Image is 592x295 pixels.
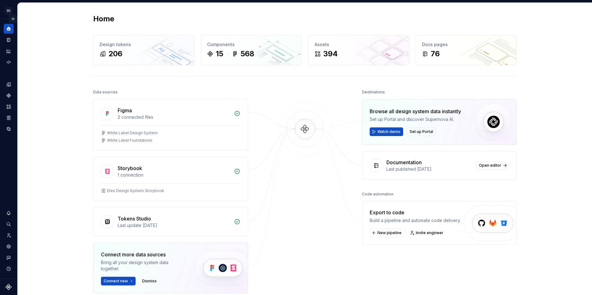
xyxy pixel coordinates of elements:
div: 1 connection [118,172,230,178]
div: Code automation [362,190,394,199]
a: Assets394 [308,35,409,65]
a: Settings [4,242,14,251]
a: Components15568 [201,35,302,65]
span: Open editor [479,163,501,168]
div: Last published [DATE] [386,166,472,172]
span: New pipeline [377,230,402,235]
div: Documentation [386,159,422,166]
button: Search ⌘K [4,219,14,229]
div: White Label Foundations [107,138,152,143]
a: Design tokens [4,79,14,89]
div: Components [207,41,295,48]
button: Expand sidebar [9,15,17,23]
a: Storybook stories [4,113,14,123]
a: Tokens StudioLast update [DATE] [93,207,248,236]
a: Docs pages76 [416,35,517,65]
div: Docs pages [422,41,510,48]
a: Open editor [476,161,509,170]
span: Invite engineer [416,230,443,235]
div: Connect more data sources [101,251,185,258]
div: 394 [323,49,338,59]
button: Connect new [101,277,136,285]
div: Storybook [118,165,142,172]
button: Dismiss [139,277,159,285]
a: Components [4,91,14,100]
a: Figma2 connected filesWhite Label Design SystemWhite Label Foundations [93,99,248,151]
div: Set up Portal and discover Supernova AI. [370,116,461,122]
a: Invite team [4,230,14,240]
div: Browse all design system data instantly [370,108,461,115]
a: Assets [4,102,14,112]
div: 2 connected files [118,114,230,120]
span: Dismiss [142,279,157,284]
button: New pipeline [370,229,404,237]
button: Contact support [4,253,14,263]
div: Data sources [93,88,118,96]
a: Home [4,24,14,34]
div: ED [5,7,12,15]
div: Tokens Studio [118,215,151,222]
span: Watch demo [377,129,400,134]
div: 206 [108,49,122,59]
div: Assets [315,41,403,48]
h2: Home [93,14,114,24]
div: Etex Design System Storybook [107,188,164,193]
button: Notifications [4,208,14,218]
div: Build a pipeline and automate code delivery. [370,217,461,224]
div: Design tokens [100,41,188,48]
div: Destinations [362,88,385,96]
span: Set up Portal [410,129,433,134]
a: Storybook1 connectionEtex Design System Storybook [93,157,248,201]
span: Connect new [104,279,128,284]
button: ED [1,4,16,17]
div: White Label Design System [107,130,158,135]
a: Analytics [4,46,14,56]
a: Documentation [4,35,14,45]
a: Code automation [4,57,14,67]
button: Watch demo [370,127,403,136]
div: 15 [216,49,223,59]
div: 568 [241,49,254,59]
div: Last update [DATE] [118,222,230,229]
a: Design tokens206 [93,35,194,65]
a: Invite engineer [408,229,446,237]
div: Figma [118,107,132,114]
div: Export to code [370,209,461,216]
button: Set up Portal [407,127,436,136]
div: 76 [431,49,440,59]
a: Data sources [4,124,14,134]
div: Bring all your design system data together. [101,259,185,272]
svg: Supernova Logo [6,284,12,290]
